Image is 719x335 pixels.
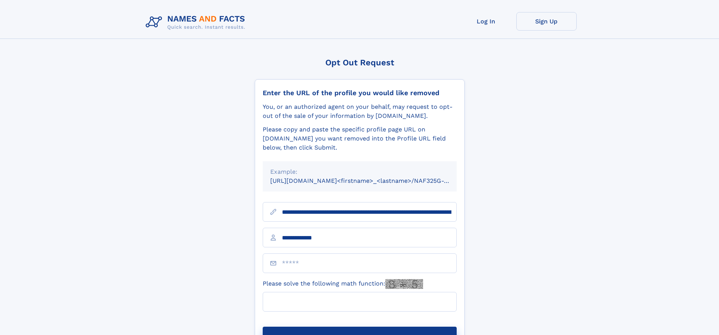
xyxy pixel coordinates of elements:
a: Sign Up [516,12,577,31]
div: Enter the URL of the profile you would like removed [263,89,457,97]
div: Example: [270,167,449,176]
small: [URL][DOMAIN_NAME]<firstname>_<lastname>/NAF325G-xxxxxxxx [270,177,471,184]
div: You, or an authorized agent on your behalf, may request to opt-out of the sale of your informatio... [263,102,457,120]
div: Opt Out Request [255,58,465,67]
div: Please copy and paste the specific profile page URL on [DOMAIN_NAME] you want removed into the Pr... [263,125,457,152]
img: Logo Names and Facts [143,12,251,32]
label: Please solve the following math function: [263,279,423,289]
a: Log In [456,12,516,31]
